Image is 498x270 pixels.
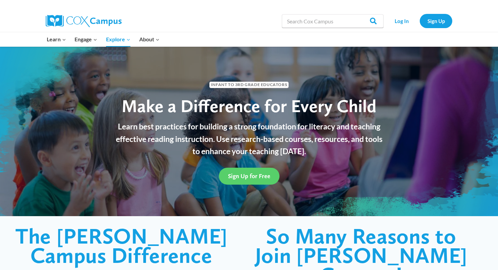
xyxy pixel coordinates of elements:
[228,172,270,180] span: Sign Up for Free
[209,82,289,88] span: Infant to 3rd Grade Educators
[42,32,164,46] nav: Primary Navigation
[106,35,130,44] span: Explore
[282,14,383,28] input: Search Cox Campus
[420,14,452,28] a: Sign Up
[47,35,66,44] span: Learn
[75,35,97,44] span: Engage
[122,95,376,117] span: Make a Difference for Every Child
[387,14,416,28] a: Log In
[139,35,160,44] span: About
[15,223,227,269] span: The [PERSON_NAME] Campus Difference
[387,14,452,28] nav: Secondary Navigation
[112,120,386,158] p: Learn best practices for building a strong foundation for literacy and teaching effective reading...
[46,15,122,27] img: Cox Campus
[219,168,279,184] a: Sign Up for Free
